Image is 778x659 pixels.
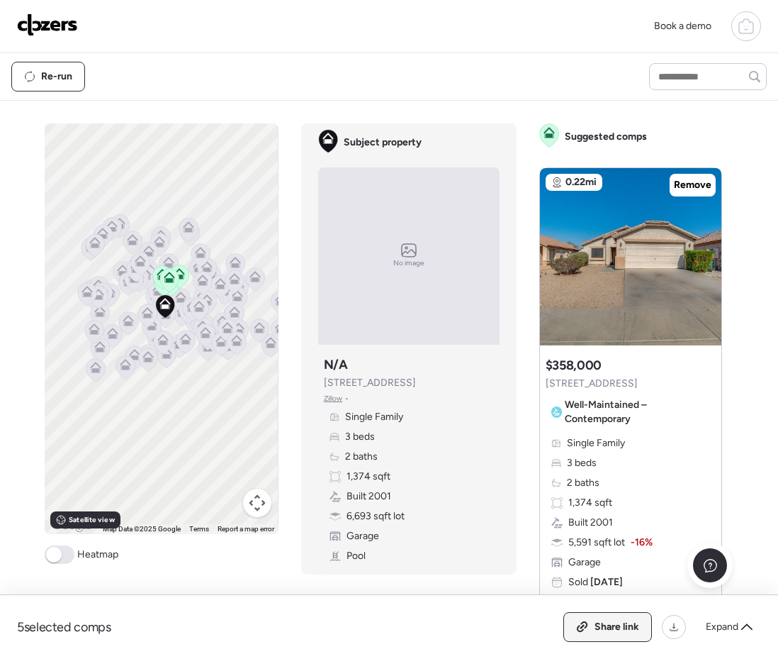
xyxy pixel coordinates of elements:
span: Single Family [345,410,403,424]
span: Single Family [567,436,625,450]
span: Map Data ©2025 Google [103,525,181,533]
h3: $358,000 [546,357,602,374]
span: Share link [594,620,639,634]
span: 2 baths [345,450,378,464]
span: 2 baths [567,476,599,490]
span: 1,374 sqft [346,470,390,484]
span: Suggested comps [565,130,647,144]
img: Logo [17,13,78,36]
span: -16% [631,536,653,550]
span: Garage [346,529,379,543]
span: Built 2001 [346,489,391,504]
span: 3 beds [567,456,597,470]
span: Well-Maintained – Contemporary [565,398,710,426]
span: Satellite view [69,514,114,526]
span: 3 beds [345,430,375,444]
span: [DATE] [588,576,623,588]
span: 5 selected comps [17,619,111,636]
button: Map camera controls [243,489,271,517]
span: Book a demo [654,20,711,32]
span: Re-run [41,70,72,84]
span: [STREET_ADDRESS] [324,376,416,390]
img: Google [48,516,95,534]
a: Open this area in Google Maps (opens a new window) [48,516,95,534]
span: Garage [568,555,601,570]
a: Terms (opens in new tab) [189,525,209,533]
span: • [345,393,349,404]
span: No image [393,257,424,269]
span: 5,591 sqft lot [568,536,625,550]
span: Sold [568,575,623,589]
h3: N/A [324,356,348,373]
span: [STREET_ADDRESS] [546,377,638,391]
span: 6,693 sqft lot [346,509,405,524]
span: Expand [706,620,738,634]
span: Subject property [344,135,422,150]
span: 0.22mi [565,175,597,189]
span: Remove [674,178,711,192]
span: Pool [346,549,366,563]
span: Built 2001 [568,516,613,530]
a: Report a map error [218,525,274,533]
span: 1,374 sqft [568,496,612,510]
span: Heatmap [77,548,118,562]
span: Zillow [324,393,343,404]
